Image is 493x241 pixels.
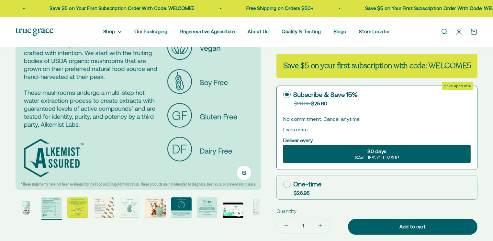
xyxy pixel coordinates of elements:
[171,197,192,218] img: True Grace mushrooms undergo a multi-step hot water extraction process to create extracts with 25...
[16,197,36,220] button: Go to item 1
[282,29,321,34] a: Quality & Testing
[145,197,166,220] button: Go to item 6
[223,203,243,220] button: Go to item 9
[361,223,465,231] div: Add to cart
[103,28,121,36] summary: Shop
[93,197,114,218] img: - Mushrooms are grown on their natural food source and hand-harvested at their peak - 250 mg beta...
[134,29,167,34] a: Our Packaging
[93,197,114,220] button: Go to item 4
[49,5,194,12] p: Save $5 on Your First Subscription Order With Code: WELCOME5
[119,197,140,220] button: Go to item 5
[359,29,390,34] a: Store Locator
[145,197,166,218] img: Meaningful Ingredients. Effective Doses.
[276,207,297,215] label: Quantity:
[248,29,269,34] a: About Us
[16,197,36,218] img: Cordyceps Mushroom Supplement for Energy & Endurance Support* 1 g daily aids an active lifestyle ...
[197,197,218,218] img: We work with Alkemist Labs, an independent, accredited botanical testing lab, to test the purity,...
[277,218,296,234] button: Decrease quantity
[67,197,88,220] button: Go to item 3
[311,218,330,234] button: Increase quantity
[348,219,477,235] button: Add to cart
[41,197,62,220] button: Go to item 2
[249,197,269,218] img: Cordyceps has been used for centuries in Traditional Chinese Medicine for its role in energy prod...
[41,197,62,218] img: True Grave full-spectrum mushroom extracts are crafted with intention. We start with the fruiting...
[119,197,140,218] img: Supports energy and endurance Third party tested for purity and potency Fruiting body extract, no...
[197,197,218,220] button: Go to item 8
[249,197,269,220] button: Go to item 10
[334,29,346,34] a: Blogs
[171,197,192,220] button: Go to item 7
[246,5,313,11] a: Free Shipping on Orders $50+
[283,60,471,71] strong: Save $5 on your first subscription with code: WELCOME5
[67,197,88,218] img: The "fruiting body" (typically the stem, gills, and cap of the mushroom) has higher levels of act...
[180,29,235,34] a: Regenerative Agriculture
